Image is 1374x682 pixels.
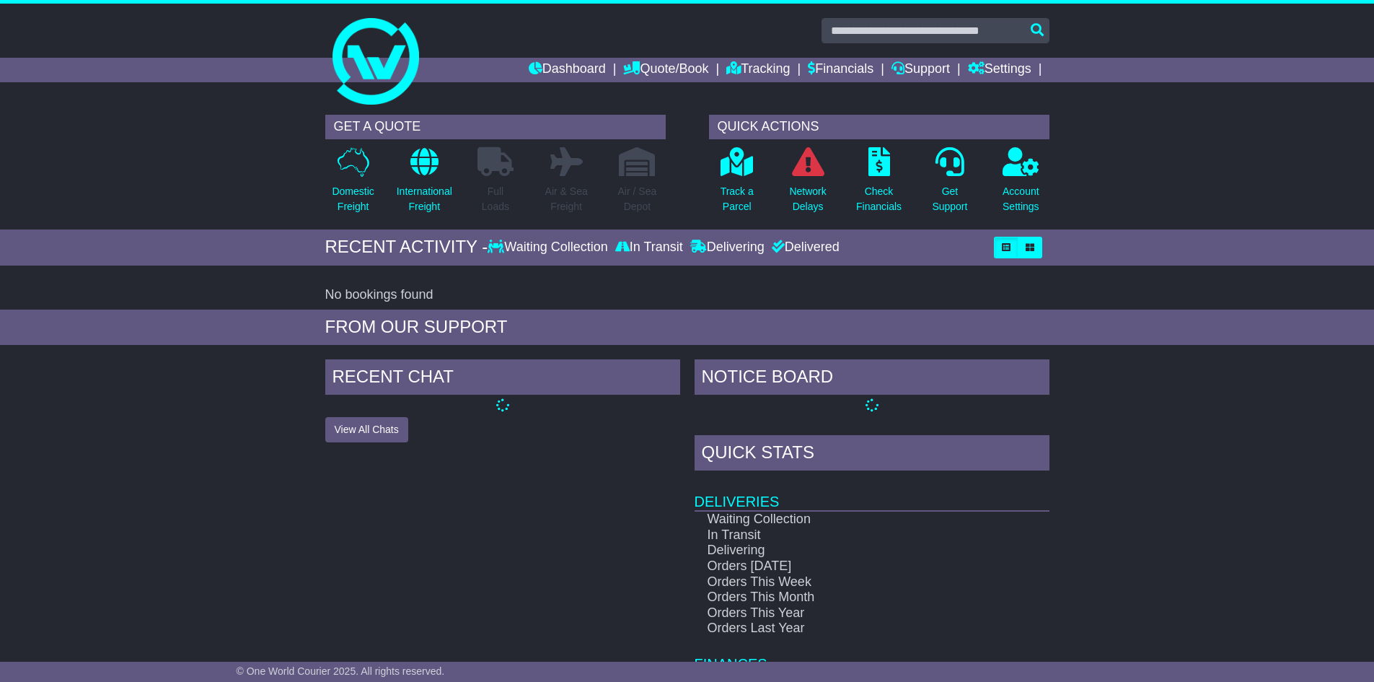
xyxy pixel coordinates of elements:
[325,359,680,398] div: RECENT CHAT
[331,147,374,222] a: DomesticFreight
[623,58,708,82] a: Quote/Book
[856,184,902,214] p: Check Financials
[687,240,768,255] div: Delivering
[1002,147,1040,222] a: AccountSettings
[612,240,687,255] div: In Transit
[396,147,453,222] a: InternationalFreight
[855,147,902,222] a: CheckFinancials
[788,147,827,222] a: NetworkDelays
[789,184,826,214] p: Network Delays
[695,606,998,621] td: Orders This Year
[768,240,840,255] div: Delivered
[695,559,998,574] td: Orders [DATE]
[695,637,1049,673] td: Finances
[325,287,1049,303] div: No bookings found
[529,58,606,82] a: Dashboard
[325,115,666,139] div: GET A QUOTE
[968,58,1031,82] a: Settings
[695,621,998,637] td: Orders Last Year
[325,237,488,258] div: RECENT ACTIVITY -
[695,511,998,528] td: Waiting Collection
[325,417,408,442] button: View All Chats
[695,543,998,559] td: Delivering
[891,58,950,82] a: Support
[720,147,754,222] a: Track aParcel
[488,240,611,255] div: Waiting Collection
[931,147,968,222] a: GetSupport
[477,184,514,214] p: Full Loads
[808,58,873,82] a: Financials
[237,665,445,677] span: © One World Courier 2025. All rights reserved.
[325,317,1049,338] div: FROM OUR SUPPORT
[695,574,998,590] td: Orders This Week
[709,115,1049,139] div: QUICK ACTIONS
[545,184,588,214] p: Air & Sea Freight
[332,184,374,214] p: Domestic Freight
[721,184,754,214] p: Track a Parcel
[397,184,452,214] p: International Freight
[695,590,998,606] td: Orders This Month
[932,184,967,214] p: Get Support
[618,184,657,214] p: Air / Sea Depot
[695,435,1049,474] div: Quick Stats
[726,58,790,82] a: Tracking
[1003,184,1039,214] p: Account Settings
[695,474,1049,511] td: Deliveries
[695,528,998,543] td: In Transit
[695,359,1049,398] div: NOTICE BOARD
